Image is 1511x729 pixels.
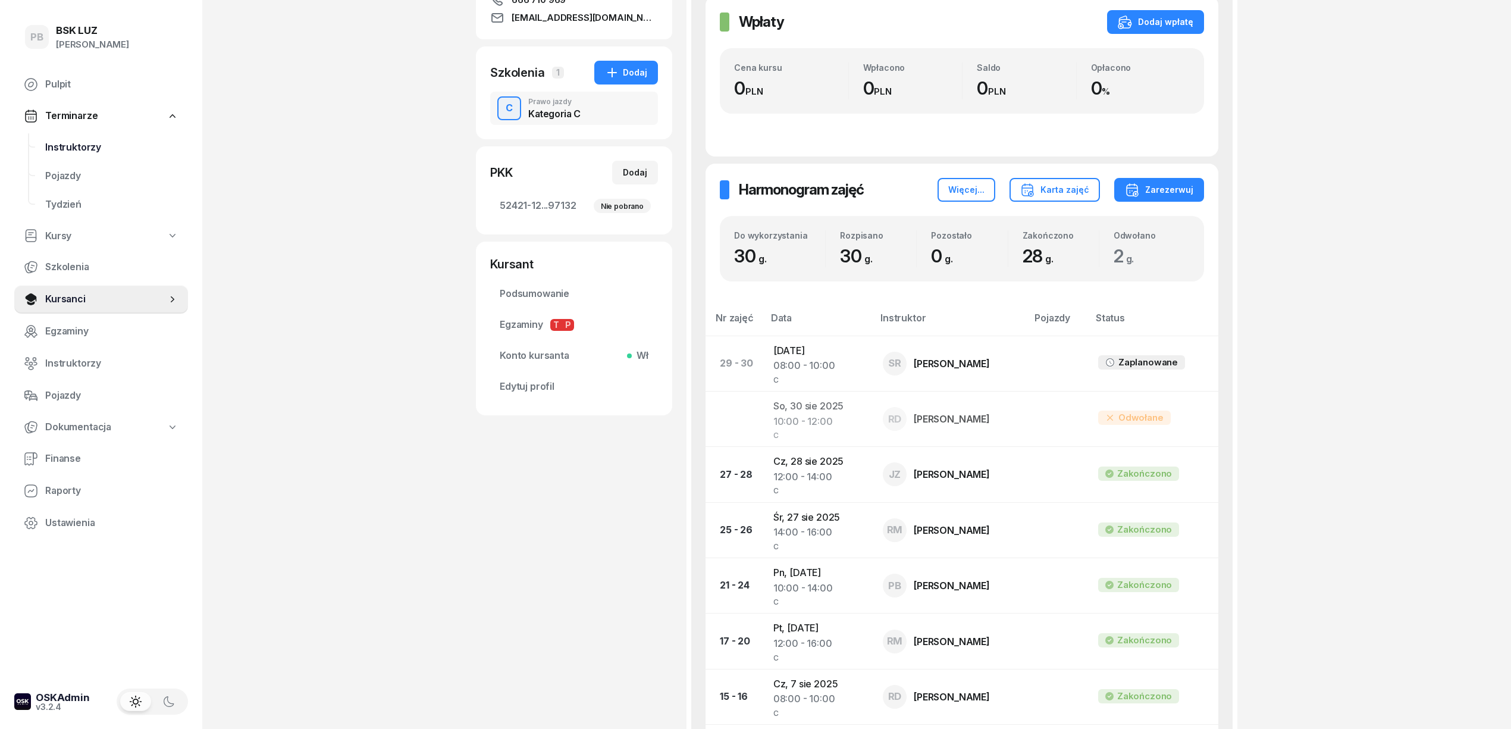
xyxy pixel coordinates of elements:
[36,162,188,190] a: Pojazdy
[36,190,188,219] a: Tydzień
[45,168,178,184] span: Pojazdy
[605,65,647,80] div: Dodaj
[36,133,188,162] a: Instruktorzy
[764,614,873,669] td: Pt, [DATE]
[14,381,188,410] a: Pojazdy
[889,470,901,480] span: JZ
[840,245,878,267] span: 30
[56,26,129,36] div: BSK LUZ
[14,317,188,346] a: Egzaminy
[497,96,521,120] button: C
[764,669,873,724] td: Cz, 7 sie 2025
[612,161,658,184] button: Dodaj
[945,253,953,265] small: g.
[490,373,658,401] a: Edytuj profil
[594,199,651,213] div: Nie pobrano
[758,253,767,265] small: g.
[734,245,772,267] span: 30
[914,525,990,535] div: [PERSON_NAME]
[764,310,873,336] th: Data
[706,447,764,502] td: 27 - 28
[888,581,901,591] span: PB
[30,32,43,42] span: PB
[1114,178,1204,202] button: Zarezerwuj
[734,62,848,73] div: Cena kursu
[45,108,98,124] span: Terminarze
[14,223,188,250] a: Kursy
[528,98,581,105] div: Prawo jazdy
[706,669,764,724] td: 15 - 16
[734,230,825,240] div: Do wykorzystania
[552,67,564,79] span: 1
[773,692,864,707] div: 08:00 - 10:00
[773,525,864,540] div: 14:00 - 16:00
[14,349,188,378] a: Instruktorzy
[623,165,647,180] div: Dodaj
[14,414,188,441] a: Dokumentacja
[512,11,658,25] span: [EMAIL_ADDRESS][DOMAIN_NAME]
[14,70,188,99] a: Pulpit
[840,230,916,240] div: Rozpisano
[864,253,873,265] small: g.
[887,636,903,646] span: RM
[1117,689,1172,704] div: Zakończono
[764,558,873,614] td: Pn, [DATE]
[14,102,188,130] a: Terminarze
[1125,183,1193,197] div: Zarezerwuj
[500,348,648,364] span: Konto kursanta
[706,502,764,558] td: 25 - 26
[1010,178,1100,202] button: Karta zajęć
[773,374,864,384] div: C
[45,515,178,531] span: Ustawienia
[490,311,658,339] a: EgzaminyTP
[632,348,648,364] span: Wł
[773,707,864,717] div: C
[863,62,963,73] div: Wpłacono
[528,109,581,118] div: Kategoria C
[550,319,562,331] span: T
[1107,10,1204,34] button: Dodaj wpłatę
[594,61,658,85] button: Dodaj
[36,693,90,703] div: OSKAdmin
[706,336,764,391] td: 29 - 30
[773,581,864,596] div: 10:00 - 14:00
[45,140,178,155] span: Instruktorzy
[988,86,1006,97] small: PLN
[1117,633,1172,648] div: Zakończono
[888,358,901,368] span: SR
[888,692,902,702] span: RD
[764,391,873,446] td: So, 30 sie 2025
[734,77,848,99] div: 0
[764,336,873,391] td: [DATE]
[490,280,658,308] a: Podsumowanie
[1027,310,1089,336] th: Pojazdy
[501,98,518,118] div: C
[45,420,111,435] span: Dokumentacja
[914,359,990,368] div: [PERSON_NAME]
[490,11,658,25] a: [EMAIL_ADDRESS][DOMAIN_NAME]
[706,310,764,336] th: Nr zajęć
[45,292,167,307] span: Kursanci
[490,342,658,370] a: Konto kursantaWł
[706,558,764,614] td: 21 - 24
[14,285,188,314] a: Kursanci
[931,230,1007,240] div: Pozostało
[1102,86,1110,97] small: %
[739,180,864,199] h2: Harmonogram zajęć
[745,86,763,97] small: PLN
[938,178,995,202] button: Więcej...
[14,445,188,473] a: Finanse
[914,470,990,479] div: [PERSON_NAME]
[45,388,178,403] span: Pojazdy
[773,652,864,662] div: C
[490,92,658,125] button: CPrawo jazdyKategoria C
[14,477,188,505] a: Raporty
[1118,355,1178,370] div: Zaplanowane
[773,358,864,374] div: 08:00 - 10:00
[764,502,873,558] td: Śr, 27 sie 2025
[14,509,188,537] a: Ustawienia
[874,86,892,97] small: PLN
[1023,230,1099,240] div: Zakończono
[14,693,31,710] img: logo-xs-dark@2x.png
[773,470,864,485] div: 12:00 - 14:00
